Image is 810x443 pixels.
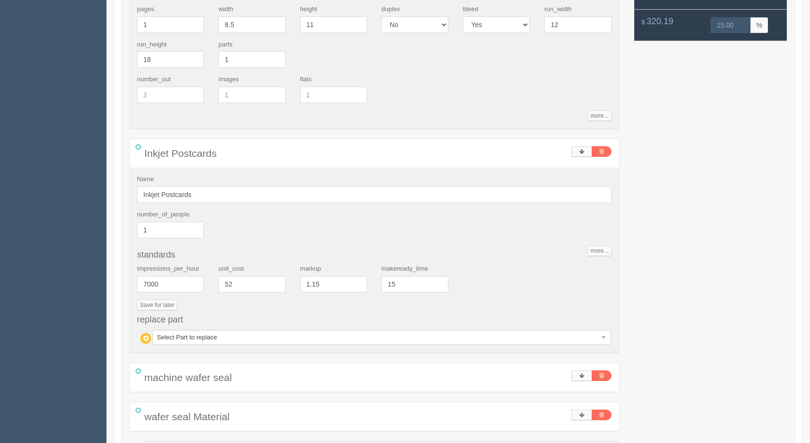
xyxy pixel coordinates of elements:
label: impressions_per_hour [137,264,199,274]
label: parts [218,40,232,49]
label: flats [300,75,312,84]
span: machine wafer seal [144,372,232,383]
label: run_width [544,5,571,14]
label: unit_cost [218,264,244,274]
label: pages [137,5,154,14]
span: Select Part to replace [157,331,598,344]
input: Name [137,186,611,203]
label: run_height [137,40,167,49]
label: Name [137,175,154,184]
label: height [300,5,317,14]
span: wafer seal Material [144,411,229,422]
span: $ [642,18,645,26]
span: Inkjet Postcards [144,148,216,159]
h4: standards [137,250,611,260]
a: more... [587,110,611,121]
input: 1 [300,87,367,103]
span: 320.19 [647,16,673,26]
label: bleed [463,5,478,14]
label: number_out [137,75,170,84]
a: more... [587,245,611,256]
label: makeready_time [382,264,428,274]
h4: replace part [137,315,611,325]
label: markup [300,264,321,274]
a: Select Part to replace [153,330,611,345]
input: 2 [137,87,204,103]
label: images [218,75,239,84]
input: 1 [218,87,285,103]
label: number_of_people [137,210,189,219]
a: Save for later [137,300,177,310]
label: duplex [382,5,400,14]
span: % [750,17,768,33]
label: width [218,5,233,14]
